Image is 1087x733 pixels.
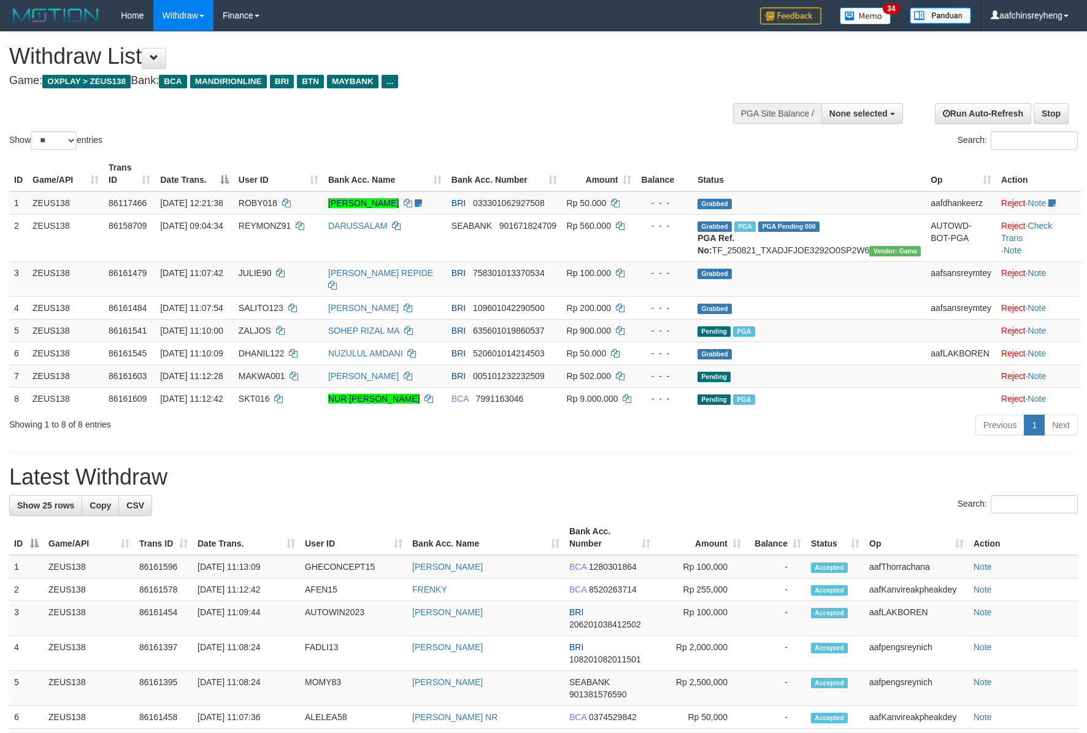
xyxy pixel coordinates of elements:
label: Search: [958,131,1078,150]
input: Search: [991,495,1078,513]
td: ZEUS138 [44,601,134,636]
td: - [746,636,806,671]
td: [DATE] 11:09:44 [193,601,300,636]
td: 3 [9,601,44,636]
a: Note [1028,371,1047,381]
span: Marked by aafkaynarin [733,394,755,405]
a: Copy [82,495,119,516]
span: Copy 758301013370534 to clipboard [473,268,545,278]
span: Accepted [811,585,848,596]
a: Reject [1001,221,1026,231]
span: Rp 900.000 [567,326,611,336]
td: aafpengsreynich [864,636,969,671]
span: 86161545 [109,348,147,358]
div: - - - [641,267,688,279]
th: User ID: activate to sort column ascending [300,520,407,555]
a: Run Auto-Refresh [935,103,1031,124]
span: [DATE] 11:12:28 [160,371,223,381]
span: [DATE] 11:07:42 [160,268,223,278]
span: Rp 502.000 [567,371,611,381]
td: ZEUS138 [28,296,104,319]
span: BTN [297,75,324,88]
td: [DATE] 11:12:42 [193,578,300,601]
span: BRI [451,371,466,381]
span: Copy 7991163046 to clipboard [476,394,524,404]
span: 86161479 [109,268,147,278]
span: REYMONZ91 [239,221,291,231]
span: Grabbed [697,304,732,314]
td: aafdhankeerz [926,191,996,215]
a: 1 [1024,415,1045,436]
td: GHECONCEPT15 [300,555,407,578]
span: Marked by aafpengsreynich [733,326,755,337]
th: Action [996,156,1081,191]
span: Rp 100.000 [567,268,611,278]
td: ZEUS138 [44,578,134,601]
a: Reject [1001,348,1026,358]
td: ZEUS138 [28,191,104,215]
td: 86161454 [134,601,193,636]
span: BRI [270,75,294,88]
span: Copy 1280301864 to clipboard [589,562,637,572]
span: [DATE] 11:10:00 [160,326,223,336]
th: Trans ID: activate to sort column ascending [134,520,193,555]
a: [PERSON_NAME] NR [412,712,497,722]
td: AFEN15 [300,578,407,601]
h1: Withdraw List [9,44,712,69]
div: - - - [641,370,688,382]
div: Showing 1 to 8 of 8 entries [9,413,444,431]
a: NUZULUL AMDANI [328,348,403,358]
td: Rp 100,000 [655,601,746,636]
a: [PERSON_NAME] REPIDE [328,268,433,278]
img: panduan.png [910,7,971,24]
td: · · [996,214,1081,261]
a: Note [1028,394,1047,404]
th: Op: activate to sort column ascending [926,156,996,191]
th: Amount: activate to sort column ascending [655,520,746,555]
label: Search: [958,495,1078,513]
a: [PERSON_NAME] [412,562,483,572]
span: [DATE] 11:07:54 [160,303,223,313]
td: AUTOWD-BOT-PGA [926,214,996,261]
a: Note [1028,198,1047,208]
span: PGA Pending [758,221,820,232]
span: BRI [451,198,466,208]
td: ALELEA58 [300,706,407,729]
a: Previous [975,415,1024,436]
td: - [746,578,806,601]
img: MOTION_logo.png [9,6,102,25]
a: Note [1004,245,1022,255]
td: Rp 255,000 [655,578,746,601]
td: 3 [9,261,28,296]
td: 1 [9,555,44,578]
a: Note [974,562,992,572]
a: Reject [1001,268,1026,278]
td: 2 [9,214,28,261]
span: Copy 109601042290500 to clipboard [473,303,545,313]
a: Reject [1001,394,1026,404]
td: AUTOWIN2023 [300,601,407,636]
td: 5 [9,319,28,342]
span: Accepted [811,713,848,723]
a: [PERSON_NAME] [328,371,399,381]
span: Accepted [811,643,848,653]
span: Marked by aafpengsreynich [734,221,756,232]
span: 86117466 [109,198,147,208]
span: Rp 50.000 [567,348,607,358]
td: 6 [9,342,28,364]
span: Copy 635601019860537 to clipboard [473,326,545,336]
td: aafLAKBOREN [864,601,969,636]
a: SOHEP RIZAL MA [328,326,399,336]
th: ID: activate to sort column descending [9,520,44,555]
div: - - - [641,393,688,405]
span: Accepted [811,678,848,688]
a: [PERSON_NAME] [412,677,483,687]
a: Next [1044,415,1078,436]
span: [DATE] 09:04:34 [160,221,223,231]
td: ZEUS138 [44,636,134,671]
span: Accepted [811,608,848,618]
span: BCA [569,712,586,722]
div: PGA Site Balance / [733,103,821,124]
span: Copy 033301062927508 to clipboard [473,198,545,208]
span: Rp 9.000.000 [567,394,618,404]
